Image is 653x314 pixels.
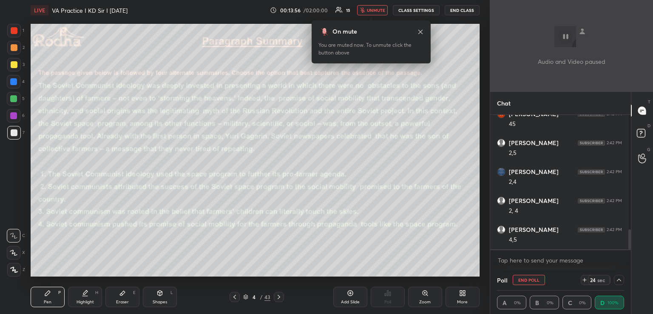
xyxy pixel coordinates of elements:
div: grid [490,115,629,249]
div: 4 [7,75,25,88]
button: unmute [357,5,388,15]
p: Chat [490,92,517,114]
div: 5 [7,92,25,106]
div: P [58,291,61,295]
div: 24 [589,277,596,283]
div: 4 [250,294,258,300]
div: More [457,300,468,304]
div: E [133,291,136,295]
div: Eraser [116,300,129,304]
button: END CLASS [445,5,480,15]
span: unmute [367,7,385,13]
button: CLASS SETTINGS [393,5,440,15]
div: X [7,246,25,260]
div: 2,5 [509,149,622,157]
img: 4P8fHbbgJtejmAAAAAElFTkSuQmCC [578,198,605,203]
div: 45 [509,120,622,128]
div: Pen [44,300,51,304]
h4: VA Practice I KD Sir I [DATE] [52,6,128,14]
h6: [PERSON_NAME] [509,226,559,234]
p: T [648,99,650,105]
div: 2 [7,41,25,54]
img: thumbnail.jpg [497,168,505,176]
div: 2:42 PM [607,169,622,174]
h6: [PERSON_NAME] [509,139,559,147]
div: 2:42 PM [607,198,622,203]
div: Highlight [77,300,94,304]
div: 3 [7,58,25,71]
div: 7 [7,126,25,140]
div: Shapes [153,300,167,304]
div: Zoom [419,300,431,304]
div: 2,4 [509,178,622,186]
img: default.png [497,226,505,234]
p: D [647,123,650,129]
button: END POLL [513,275,545,285]
img: 4P8fHbbgJtejmAAAAAElFTkSuQmCC [578,227,605,232]
div: 43 [264,293,270,301]
h6: [PERSON_NAME] [509,168,559,176]
img: 4P8fHbbgJtejmAAAAAElFTkSuQmCC [578,169,605,174]
div: 4,5 [509,236,622,244]
div: L [170,291,173,295]
div: Z [7,263,25,277]
div: 6 [7,109,25,123]
div: 15 [346,8,350,12]
img: default.png [497,197,505,205]
p: G [647,146,650,153]
div: LIVE [31,5,48,15]
div: You are muted now. To unmute click the button above [318,41,424,57]
div: 2, 4 [509,207,622,215]
h6: [PERSON_NAME] [509,197,559,205]
img: 4P8fHbbgJtejmAAAAAElFTkSuQmCC [578,140,605,146]
div: On mute [332,27,357,36]
h4: Poll [497,276,508,285]
div: sec [596,277,606,283]
div: 2:42 PM [607,140,622,146]
img: default.png [497,139,505,147]
div: / [260,294,263,300]
div: C [7,229,25,243]
div: 2:42 PM [607,227,622,232]
div: H [95,291,98,295]
p: Audio and Video paused [538,57,605,66]
div: Add Slide [341,300,360,304]
div: 1 [7,24,24,37]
